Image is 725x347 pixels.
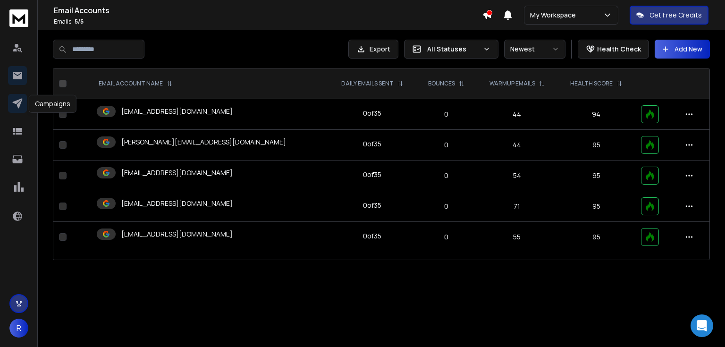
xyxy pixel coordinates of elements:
p: 0 [422,202,471,211]
button: Add New [655,40,710,59]
td: 71 [476,191,557,222]
div: 0 of 35 [363,201,381,210]
td: 95 [557,161,635,191]
div: 0 of 35 [363,109,381,118]
td: 94 [557,99,635,130]
div: 0 of 35 [363,170,381,179]
p: Health Check [597,44,641,54]
p: Get Free Credits [649,10,702,20]
button: Get Free Credits [630,6,708,25]
p: 0 [422,171,471,180]
p: BOUNCES [428,80,455,87]
div: Open Intercom Messenger [691,314,713,337]
td: 95 [557,130,635,161]
p: DAILY EMAILS SENT [341,80,394,87]
button: Export [348,40,398,59]
p: All Statuses [427,44,479,54]
td: 44 [476,130,557,161]
button: R [9,319,28,338]
h1: Email Accounts [54,5,482,16]
p: HEALTH SCORE [570,80,613,87]
p: WARMUP EMAILS [489,80,535,87]
div: EMAIL ACCOUNT NAME [99,80,172,87]
p: [PERSON_NAME][EMAIL_ADDRESS][DOMAIN_NAME] [121,137,286,147]
div: 0 of 35 [363,139,381,149]
div: Campaigns [29,95,76,113]
button: Newest [504,40,565,59]
p: [EMAIL_ADDRESS][DOMAIN_NAME] [121,199,233,208]
td: 95 [557,222,635,253]
p: My Workspace [530,10,580,20]
span: 5 / 5 [75,17,84,25]
button: Health Check [578,40,649,59]
p: 0 [422,232,471,242]
div: 0 of 35 [363,231,381,241]
td: 54 [476,161,557,191]
td: 55 [476,222,557,253]
p: [EMAIL_ADDRESS][DOMAIN_NAME] [121,229,233,239]
td: 95 [557,191,635,222]
p: [EMAIL_ADDRESS][DOMAIN_NAME] [121,168,233,178]
p: 0 [422,110,471,119]
p: [EMAIL_ADDRESS][DOMAIN_NAME] [121,107,233,116]
td: 44 [476,99,557,130]
img: logo [9,9,28,27]
p: 0 [422,140,471,150]
p: Emails : [54,18,482,25]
